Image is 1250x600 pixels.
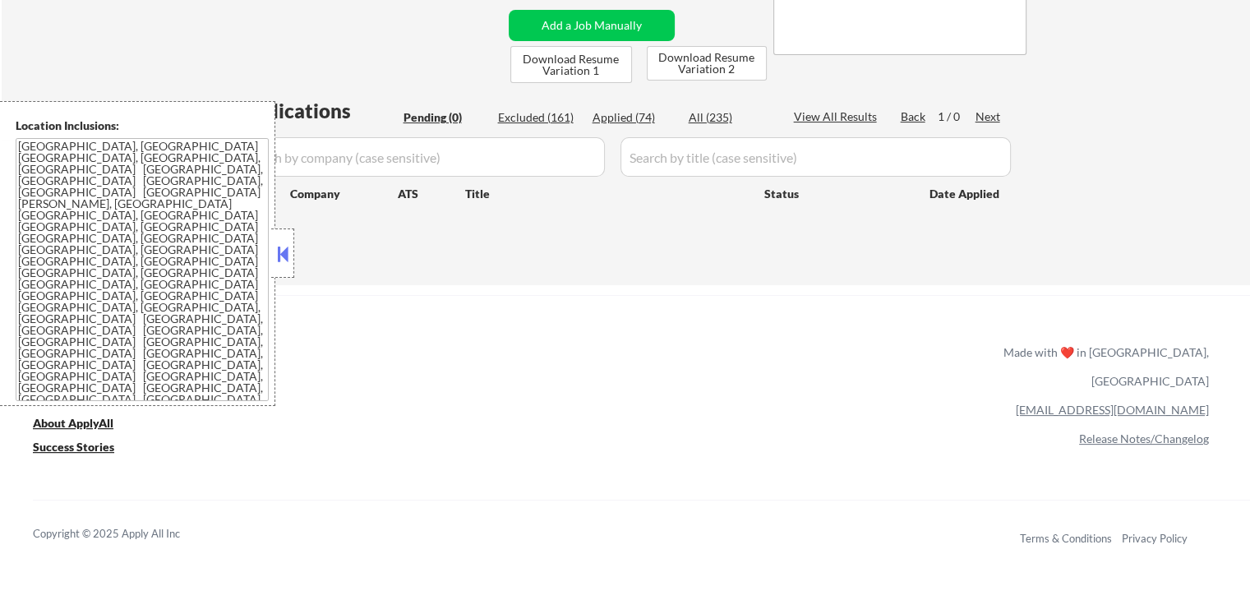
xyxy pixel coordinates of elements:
[510,46,632,83] button: Download Resume Variation 1
[1020,532,1112,545] a: Terms & Conditions
[620,137,1011,177] input: Search by title (case sensitive)
[235,101,398,121] div: Applications
[1122,532,1188,545] a: Privacy Policy
[764,178,906,208] div: Status
[929,186,1002,202] div: Date Applied
[794,108,882,125] div: View All Results
[290,186,398,202] div: Company
[235,137,605,177] input: Search by company (case sensitive)
[33,414,136,435] a: About ApplyAll
[901,108,927,125] div: Back
[689,109,771,126] div: All (235)
[976,108,1002,125] div: Next
[33,361,660,378] a: Refer & earn free applications 👯‍♀️
[938,108,976,125] div: 1 / 0
[33,416,113,430] u: About ApplyAll
[1016,403,1209,417] a: [EMAIL_ADDRESS][DOMAIN_NAME]
[465,186,749,202] div: Title
[33,526,222,542] div: Copyright © 2025 Apply All Inc
[33,438,136,459] a: Success Stories
[33,440,114,454] u: Success Stories
[1079,432,1209,445] a: Release Notes/Changelog
[509,10,675,41] button: Add a Job Manually
[997,338,1209,395] div: Made with ❤️ in [GEOGRAPHIC_DATA], [GEOGRAPHIC_DATA]
[398,186,465,202] div: ATS
[593,109,675,126] div: Applied (74)
[498,109,580,126] div: Excluded (161)
[647,46,767,81] button: Download Resume Variation 2
[404,109,486,126] div: Pending (0)
[16,118,269,134] div: Location Inclusions:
